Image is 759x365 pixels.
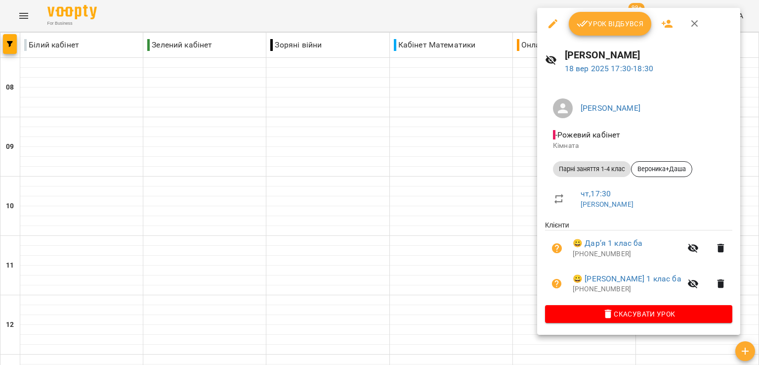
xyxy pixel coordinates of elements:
a: 18 вер 2025 17:30-18:30 [565,64,653,73]
a: [PERSON_NAME] [581,103,640,113]
ul: Клієнти [545,220,732,305]
button: Візит ще не сплачено. Додати оплату? [545,272,569,296]
span: Скасувати Урок [553,308,724,320]
span: Парні заняття 1-4 клас [553,165,631,174]
a: чт , 17:30 [581,189,611,198]
a: 😀 [PERSON_NAME] 1 клас ба [573,273,681,285]
a: 😀 Дарʼя 1 клас ба [573,237,643,249]
p: [PHONE_NUMBER] [573,249,681,259]
a: [PERSON_NAME] [581,200,633,208]
span: - Рожевий кабінет [553,130,623,139]
button: Скасувати Урок [545,305,732,323]
div: Вероника+Даша [631,161,692,177]
span: Урок відбувся [577,18,644,30]
button: Урок відбувся [569,12,652,36]
p: [PHONE_NUMBER] [573,284,681,294]
span: Вероника+Даша [632,165,692,174]
p: Кімната [553,141,724,151]
h6: [PERSON_NAME] [565,47,733,63]
button: Візит ще не сплачено. Додати оплату? [545,236,569,260]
